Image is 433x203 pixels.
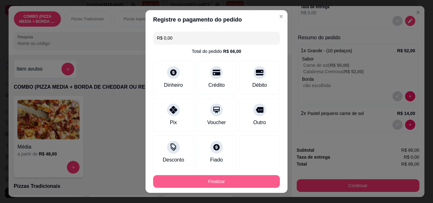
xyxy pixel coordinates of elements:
div: Pix [170,119,177,126]
div: Total do pedido [192,48,241,54]
input: Ex.: hambúrguer de cordeiro [157,32,276,44]
div: Desconto [163,156,184,164]
div: Dinheiro [164,81,183,89]
div: R$ 66,00 [223,48,241,54]
div: Voucher [207,119,226,126]
div: Crédito [208,81,225,89]
div: Outro [253,119,266,126]
header: Registre o pagamento do pedido [145,10,288,29]
div: Débito [252,81,267,89]
button: Finalizar [153,175,280,188]
button: Close [276,11,286,22]
div: Fiado [210,156,223,164]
